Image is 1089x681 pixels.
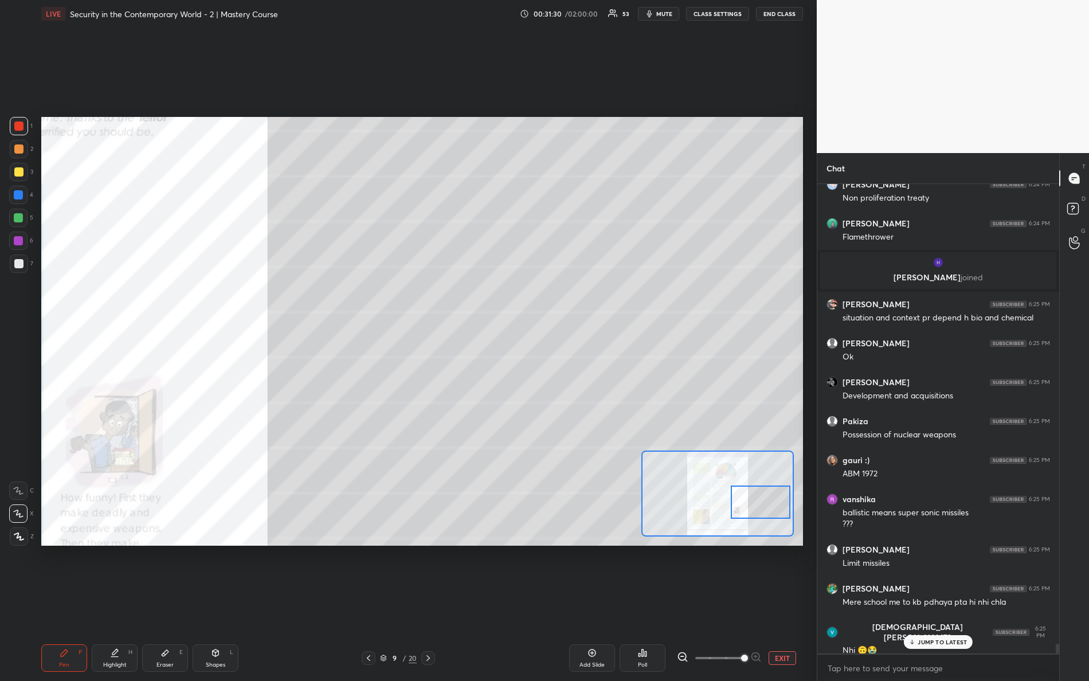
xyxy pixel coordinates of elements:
img: thumbnail.jpg [827,377,837,388]
h6: Pakiza [843,416,868,426]
img: thumbnail.jpg [933,257,944,268]
img: 4P8fHbbgJtejmAAAAAElFTkSuQmCC [993,629,1029,636]
span: mute [656,10,672,18]
div: 53 [622,11,629,17]
div: Z [10,527,34,546]
p: D [1082,194,1086,203]
div: 6:25 PM [1029,418,1050,425]
div: Flamethrower [843,232,1050,243]
img: thumbnail.jpg [827,494,837,504]
h6: [PERSON_NAME] [843,545,910,555]
div: 6:25 PM [1029,457,1050,464]
div: 5 [9,209,33,227]
div: C [9,482,34,500]
div: 6:25 PM [1029,496,1050,503]
div: 3 [10,163,33,181]
p: JUMP TO LATEST [918,639,967,645]
div: 7 [10,255,33,273]
div: ??? [843,519,1050,530]
h6: [PERSON_NAME] [843,299,910,310]
div: 9 [389,655,401,662]
img: thumbnail.jpg [827,584,837,594]
p: G [1081,226,1086,235]
img: thumbnail.jpg [827,218,837,229]
button: EXIT [769,651,796,665]
h6: [DEMOGRAPHIC_DATA][PERSON_NAME] [843,622,993,643]
button: END CLASS [756,7,803,21]
button: mute [638,7,679,21]
div: 6:25 PM [1029,340,1050,347]
div: Non proliferation treaty [843,193,1050,204]
img: thumbnail.jpg [827,627,837,637]
div: 6:25 PM [1029,546,1050,553]
h6: vanshika [843,494,876,504]
div: Highlight [103,662,127,668]
h6: [PERSON_NAME] [843,338,910,349]
img: 4P8fHbbgJtejmAAAAAElFTkSuQmCC [990,418,1027,425]
div: 6:25 PM [1029,379,1050,386]
div: 6:25 PM [1032,625,1050,639]
img: 4P8fHbbgJtejmAAAAAElFTkSuQmCC [990,379,1027,386]
h4: Security in the Contemporary World - 2 | Mastery Course [70,9,278,19]
h6: [PERSON_NAME] [843,377,910,388]
div: P [79,649,82,655]
img: default.png [827,416,837,426]
div: X [9,504,34,523]
div: L [230,649,233,655]
div: Limit missiles [843,558,1050,569]
h6: [PERSON_NAME] [843,584,910,594]
div: Nhi 🙃😭 [843,645,1050,656]
div: 6 [9,232,33,250]
div: H [128,649,132,655]
div: Mere school me to kb pdhaya pta hi nhi chla [843,597,1050,608]
div: 6:25 PM [1029,585,1050,592]
h6: [PERSON_NAME] [843,218,910,229]
img: 4P8fHbbgJtejmAAAAAElFTkSuQmCC [990,340,1027,347]
p: Chat [817,153,854,183]
div: 1 [10,117,33,135]
div: Poll [638,662,647,668]
div: 4 [9,186,33,204]
div: Ok [843,351,1050,363]
div: situation and context pr depend h bio and chemical [843,312,1050,324]
img: 4P8fHbbgJtejmAAAAAElFTkSuQmCC [990,181,1027,188]
img: 4P8fHbbgJtejmAAAAAElFTkSuQmCC [990,220,1027,227]
div: E [179,649,183,655]
img: 4P8fHbbgJtejmAAAAAElFTkSuQmCC [990,546,1027,553]
div: 6:24 PM [1029,181,1050,188]
img: thumbnail.jpg [827,299,837,310]
span: joined [961,272,983,283]
div: ballistic means super sonic missiles [843,507,1050,519]
div: Development and acquisitions [843,390,1050,402]
img: thumbnail.jpg [827,179,837,190]
div: Pen [59,662,69,668]
p: T [1082,162,1086,171]
div: ABM 1972 [843,468,1050,480]
img: default.png [827,545,837,555]
div: 6:24 PM [1029,220,1050,227]
button: CLASS SETTINGS [686,7,749,21]
p: [PERSON_NAME] [827,273,1049,282]
img: 4P8fHbbgJtejmAAAAAElFTkSuQmCC [990,496,1027,503]
div: 6:25 PM [1029,301,1050,308]
img: default.png [827,338,837,349]
div: Shapes [206,662,225,668]
img: 4P8fHbbgJtejmAAAAAElFTkSuQmCC [990,457,1027,464]
img: 4P8fHbbgJtejmAAAAAElFTkSuQmCC [990,301,1027,308]
div: 2 [10,140,33,158]
div: 20 [409,653,417,663]
div: grid [817,184,1059,653]
div: / [403,655,406,662]
h6: [PERSON_NAME] [843,179,910,190]
div: Possession of nuclear weapons [843,429,1050,441]
h6: gauri :) [843,455,869,465]
div: LIVE [41,7,65,21]
img: thumbnail.jpg [827,455,837,465]
div: Eraser [156,662,174,668]
div: Add Slide [579,662,605,668]
img: 4P8fHbbgJtejmAAAAAElFTkSuQmCC [990,585,1027,592]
